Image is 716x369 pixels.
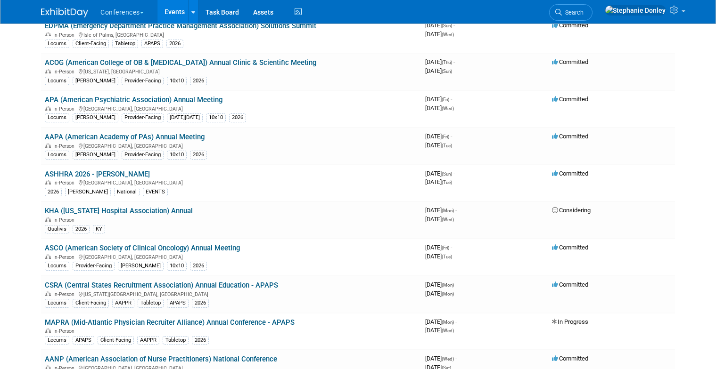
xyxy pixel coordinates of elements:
div: Provider-Facing [73,262,115,270]
div: [US_STATE][GEOGRAPHIC_DATA], [GEOGRAPHIC_DATA] [45,290,418,297]
a: CSRA (Central States Recruitment Association) Annual Education - APAPS [45,281,278,289]
div: AAPPR [112,299,134,307]
span: [DATE] [425,253,452,260]
span: (Fri) [442,245,449,250]
div: KY [93,225,105,233]
div: Locums [45,336,69,345]
span: Committed [552,58,588,65]
span: (Wed) [442,106,454,111]
span: (Wed) [442,217,454,222]
div: Tabletop [163,336,189,345]
span: [DATE] [425,22,455,29]
span: - [453,58,455,65]
img: In-Person Event [45,254,51,259]
a: AANP (American Association of Nurse Practitioners) National Conference [45,355,277,363]
span: In-Person [53,328,77,334]
a: MAPRA (Mid-Atlantic Physician Recruiter Alliance) Annual Conference - APAPS [45,318,295,327]
div: APAPS [73,336,94,345]
div: Locums [45,151,69,159]
div: 2026 [73,225,90,233]
div: [DATE][DATE] [167,113,203,122]
span: Committed [552,355,588,362]
div: National [114,188,140,196]
a: EDPMA (Emergency Department Practice Management Association) Solutions Summit [45,22,316,30]
div: [US_STATE], [GEOGRAPHIC_DATA] [45,67,418,75]
div: 10x10 [167,151,187,159]
img: In-Person Event [45,143,51,148]
div: Locums [45,262,69,270]
span: [DATE] [425,207,457,214]
span: [DATE] [425,355,457,362]
span: [DATE] [425,244,452,251]
div: [PERSON_NAME] [73,151,118,159]
span: (Wed) [442,328,454,333]
span: (Sun) [442,69,452,74]
div: Client-Facing [73,299,109,307]
div: 10x10 [167,77,187,85]
span: [DATE] [425,281,457,288]
span: (Tue) [442,143,452,148]
div: 2026 [192,299,209,307]
img: In-Person Event [45,32,51,37]
a: AAPA (American Academy of PAs) Annual Meeting [45,133,205,141]
div: Locums [45,299,69,307]
span: (Sun) [442,23,452,28]
span: [DATE] [425,31,454,38]
div: 2026 [190,262,207,270]
div: APAPS [141,40,163,48]
span: In-Person [53,254,77,260]
img: In-Person Event [45,217,51,222]
span: (Tue) [442,180,452,185]
span: [DATE] [425,133,452,140]
div: Locums [45,113,69,122]
span: (Fri) [442,97,449,102]
div: Provider-Facing [122,151,164,159]
span: [DATE] [425,142,452,149]
span: (Wed) [442,32,454,37]
div: EVENTS [143,188,168,196]
a: ASHHRA 2026 - [PERSON_NAME] [45,170,150,178]
span: Considering [552,207,591,214]
span: (Fri) [442,134,449,139]
div: [GEOGRAPHIC_DATA], [GEOGRAPHIC_DATA] [45,104,418,112]
div: Client-Facing [73,40,109,48]
span: Committed [552,133,588,140]
span: [DATE] [425,104,454,112]
div: [GEOGRAPHIC_DATA], [GEOGRAPHIC_DATA] [45,253,418,260]
span: (Thu) [442,60,452,65]
span: [DATE] [425,327,454,334]
span: Committed [552,244,588,251]
div: APAPS [167,299,189,307]
div: 10x10 [167,262,187,270]
a: APA (American Psychiatric Association) Annual Meeting [45,96,222,104]
span: - [455,281,457,288]
div: Qualivis [45,225,69,233]
div: 2026 [192,336,209,345]
span: In-Person [53,291,77,297]
span: Committed [552,22,588,29]
span: In-Person [53,32,77,38]
span: Committed [552,281,588,288]
span: (Mon) [442,208,454,213]
span: [DATE] [425,290,454,297]
span: In-Person [53,106,77,112]
div: Locums [45,77,69,85]
span: (Sun) [442,171,452,176]
div: 2026 [45,188,62,196]
img: In-Person Event [45,291,51,296]
img: Stephanie Donley [605,5,666,16]
img: In-Person Event [45,106,51,111]
span: In-Person [53,69,77,75]
div: Locums [45,40,69,48]
div: Tabletop [138,299,164,307]
div: [PERSON_NAME] [73,77,118,85]
span: (Wed) [442,356,454,361]
div: AAPPR [137,336,159,345]
span: In-Person [53,217,77,223]
span: Search [562,9,584,16]
span: [DATE] [425,67,452,74]
span: - [451,244,452,251]
span: [DATE] [425,170,455,177]
a: ACOG (American College of OB & [MEDICAL_DATA]) Annual Clinic & Scientific Meeting [45,58,316,67]
span: - [453,170,455,177]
